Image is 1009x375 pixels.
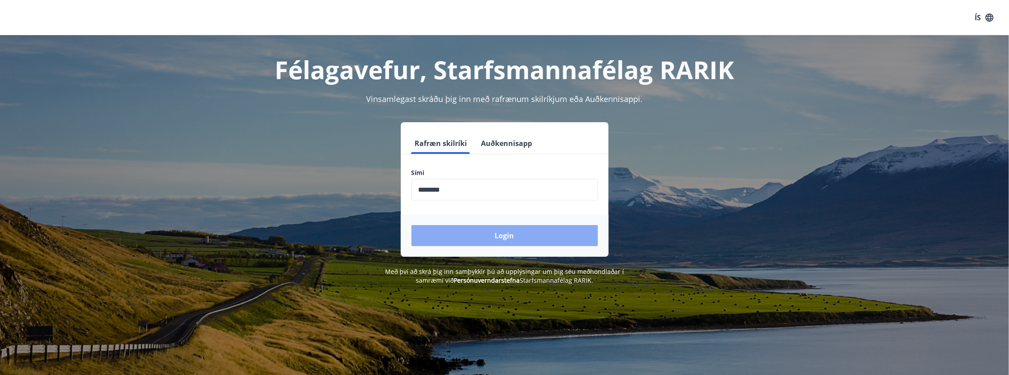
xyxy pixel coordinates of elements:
[411,225,598,246] button: Login
[411,168,598,177] label: Sími
[454,276,520,284] a: Persónuverndarstefna
[385,267,624,284] span: Með því að skrá þig inn samþykkir þú að upplýsingar um þig séu meðhöndlaðar í samræmi við Starfsm...
[198,53,811,86] h1: Félagavefur, Starfsmannafélag RARIK
[970,10,998,25] button: ÍS
[411,133,471,154] button: Rafræn skilríki
[478,133,536,154] button: Auðkennisapp
[367,94,643,104] span: Vinsamlegast skráðu þig inn með rafrænum skilríkjum eða Auðkennisappi.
